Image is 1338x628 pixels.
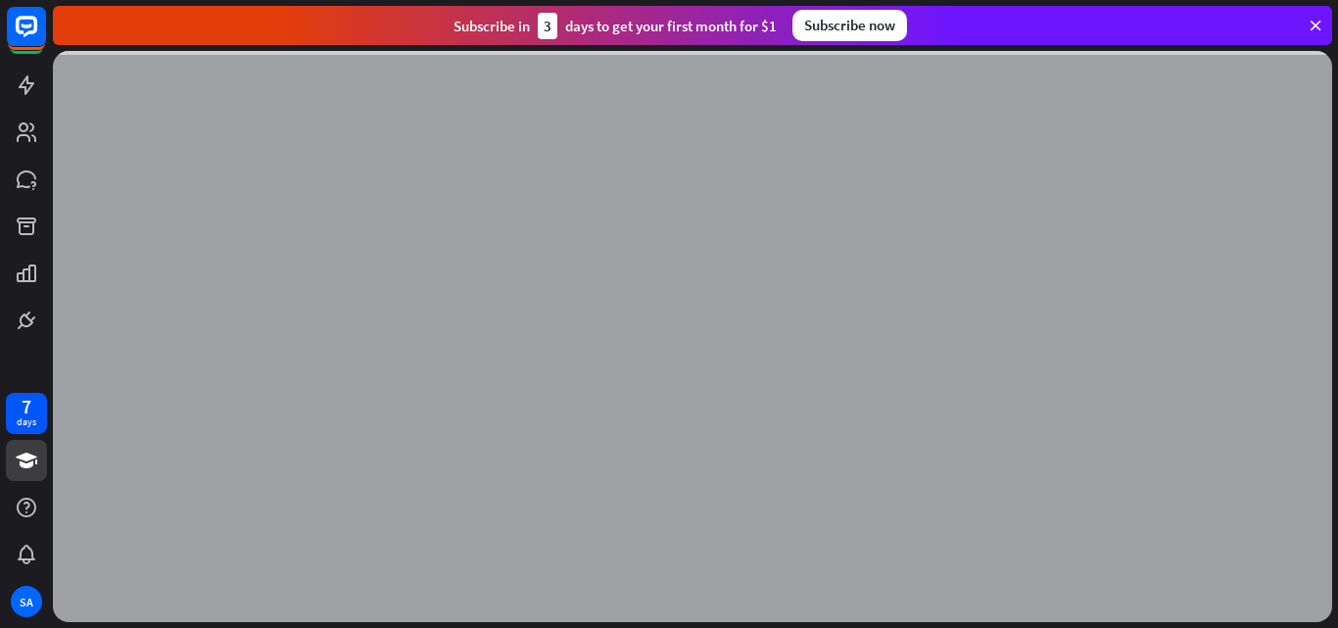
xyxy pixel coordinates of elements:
div: 3 [538,13,557,39]
div: Subscribe in days to get your first month for $1 [454,13,777,39]
div: 7 [22,398,31,415]
a: 7 days [6,393,47,434]
div: days [17,415,36,429]
div: SA [11,586,42,617]
div: Subscribe now [792,10,907,41]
